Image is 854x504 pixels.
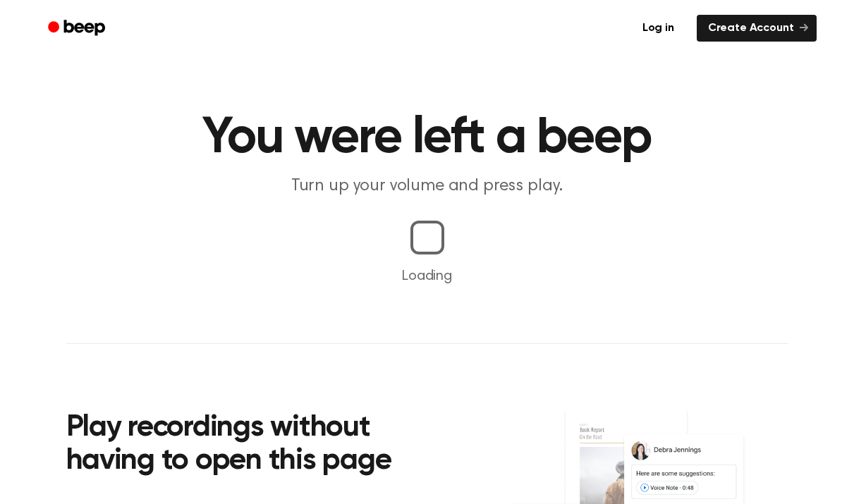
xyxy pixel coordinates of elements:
[66,113,788,164] h1: You were left a beep
[628,12,688,44] a: Log in
[38,15,118,42] a: Beep
[157,175,698,198] p: Turn up your volume and press play.
[66,412,446,479] h2: Play recordings without having to open this page
[697,15,817,42] a: Create Account
[17,266,837,287] p: Loading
